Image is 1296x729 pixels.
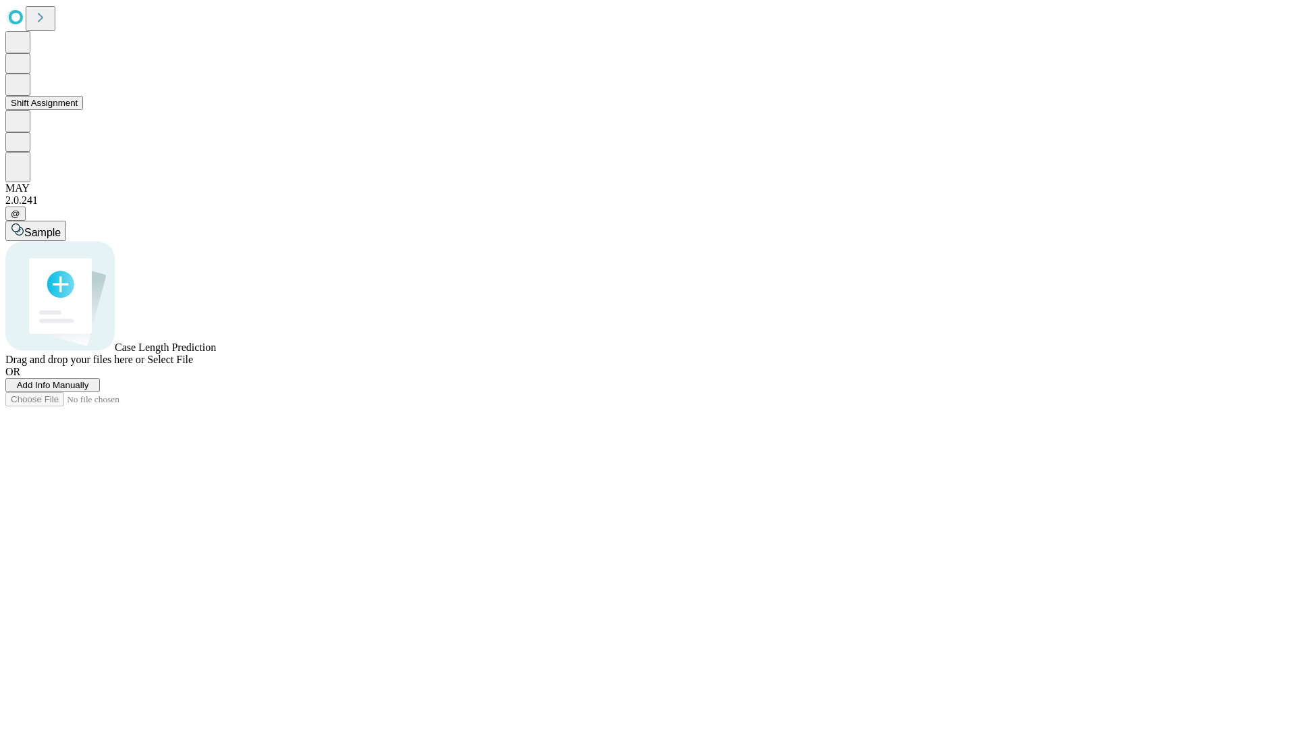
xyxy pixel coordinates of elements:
[5,366,20,377] span: OR
[5,96,83,110] button: Shift Assignment
[24,227,61,238] span: Sample
[5,194,1291,207] div: 2.0.241
[5,354,144,365] span: Drag and drop your files here or
[17,380,89,390] span: Add Info Manually
[11,209,20,219] span: @
[5,182,1291,194] div: MAY
[5,221,66,241] button: Sample
[115,342,216,353] span: Case Length Prediction
[5,207,26,221] button: @
[5,378,100,392] button: Add Info Manually
[147,354,193,365] span: Select File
